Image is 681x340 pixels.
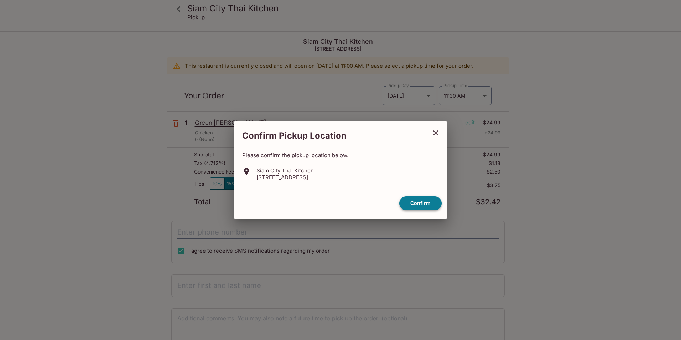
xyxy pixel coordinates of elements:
p: [STREET_ADDRESS] [256,174,314,181]
p: Please confirm the pickup location below. [242,152,439,159]
h2: Confirm Pickup Location [234,127,427,145]
p: Siam City Thai Kitchen [256,167,314,174]
button: confirm [399,196,442,210]
button: close [427,124,445,142]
